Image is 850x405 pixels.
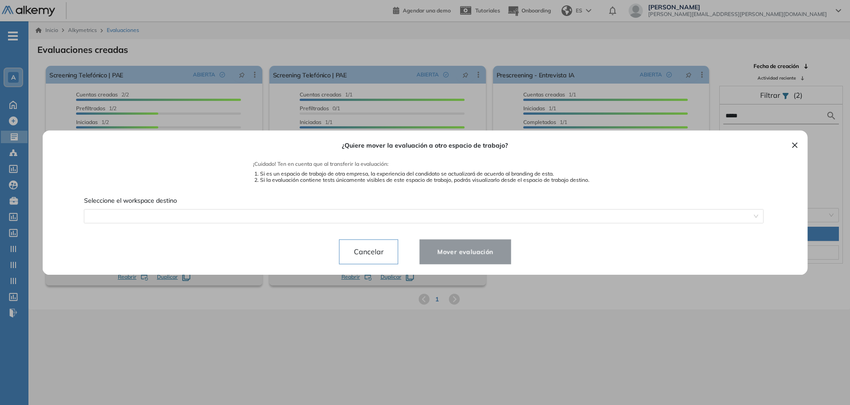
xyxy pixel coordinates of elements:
span: ¡Cuidado! Ten en cuenta que al transferir la evaluación: [232,161,618,185]
li: Si la evaluación contiene tests únicamente visibles de este espacio de trabajo, podrás visualizar... [260,177,589,184]
span: Mover evaluación [430,246,500,257]
button: Cancelar [339,239,398,264]
span: ¿Quiere mover la evaluación a otro espacio de trabajo? [342,141,508,150]
button: Mover evaluación [420,239,511,264]
button: × [791,139,798,150]
div: Widget de chat [690,302,850,405]
li: Si es un espacio de trabajo de otra empresa, la experiencia del candidato se actualizará de acuer... [260,171,589,177]
span: Seleccione el workspace destino [84,196,594,205]
iframe: Chat Widget [690,302,850,405]
span: Cancelar [347,245,391,259]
